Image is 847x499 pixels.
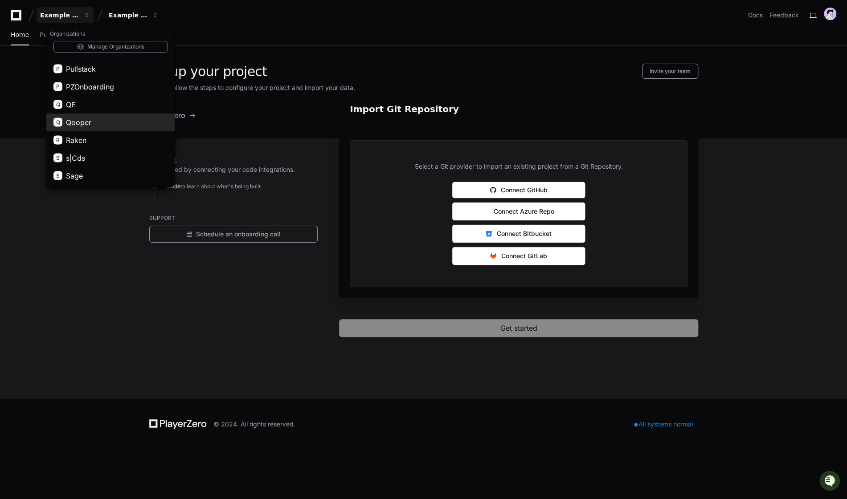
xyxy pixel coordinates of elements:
span: Connect Bitbucket [496,229,551,238]
span: Code [167,183,180,190]
span: Raken [66,135,86,146]
span: Connect GitLab [501,252,547,260]
span: Home [11,32,29,37]
img: 1756235613930-3d25f9e4-fa56-45dd-b3ad-e072dfbd1548 [9,66,25,82]
button: Feedback [770,11,799,20]
div: Q [53,118,62,127]
button: Invite your team [642,64,698,79]
p: to learn about what's being built. [167,181,318,192]
span: Pull Requests [40,32,81,37]
div: Start new chat [30,66,146,75]
span: Sage [66,170,83,181]
button: Start new chat [151,69,162,80]
a: Docs [748,11,763,20]
span: s|Cds [66,153,85,163]
div: Example Project - Cognizant [40,11,78,20]
a: Manage Organizations [53,41,168,53]
div: Q [53,100,62,109]
span: support [149,215,175,221]
iframe: Open customer support [818,470,843,494]
button: Connect Azure Repo [452,202,585,221]
div: © 2024. All rights reserved. [213,420,295,429]
div: Example Project - Cognizant [46,25,175,186]
div: S [53,171,62,180]
h2: Import Git Repository [350,103,687,115]
div: Welcome [9,36,162,50]
button: Get started [339,319,698,337]
button: Connect Bitbucket [452,224,585,243]
div: S [53,154,62,162]
span: Connect Azure Repo [494,207,554,216]
div: P [53,65,62,73]
button: Connect GitHub [452,182,585,199]
p: Get started by connecting your code integrations. [149,165,318,174]
p: Please follow the steps to configure your project and import your data. [149,83,698,92]
img: avatar [824,8,836,20]
img: PlayerZero [9,9,27,27]
button: Example Project - Cognizant [105,7,162,23]
p: Select a Git provider to import an existing project from a Git Repository. [414,162,622,171]
div: All systems normal [629,418,698,430]
a: Schedule an onboarding call [149,226,318,243]
span: PZOnboarding [66,81,114,92]
div: We're available if you need us! [30,75,113,82]
button: Example Project - Cognizant [37,7,94,23]
h1: Organizations [46,27,175,41]
button: Connect GitLab [452,247,585,265]
h1: Setup your project [149,64,267,80]
div: R [53,136,62,145]
span: Pylon [89,93,108,100]
div: P [53,82,62,91]
span: Qooper [66,117,91,128]
span: QE [66,99,76,110]
span: Pullstack [66,64,96,74]
div: Example Project - Cognizant [109,11,147,20]
a: Pull Requests [40,25,81,45]
a: Home [11,25,29,45]
a: Powered byPylon [63,93,108,100]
